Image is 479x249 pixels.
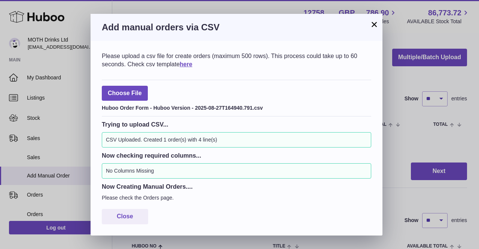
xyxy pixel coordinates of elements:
[102,103,371,112] div: Huboo Order Form - Huboo Version - 2025-08-27T164940.791.csv
[102,163,371,179] div: No Columns Missing
[102,132,371,148] div: CSV Uploaded. Created 1 order(s) with 4 line(s)
[102,151,371,160] h3: Now checking required columns...
[102,209,148,224] button: Close
[102,21,371,33] h3: Add manual orders via CSV
[117,213,133,219] span: Close
[102,86,148,101] span: Choose File
[102,194,371,201] p: Please check the Orders page.
[102,52,371,68] div: Please upload a csv file for create orders (maximum 500 rows). This process could take up to 60 s...
[370,20,379,29] button: ×
[180,61,192,67] a: here
[102,120,371,128] h3: Trying to upload CSV...
[102,182,371,191] h3: Now Creating Manual Orders....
